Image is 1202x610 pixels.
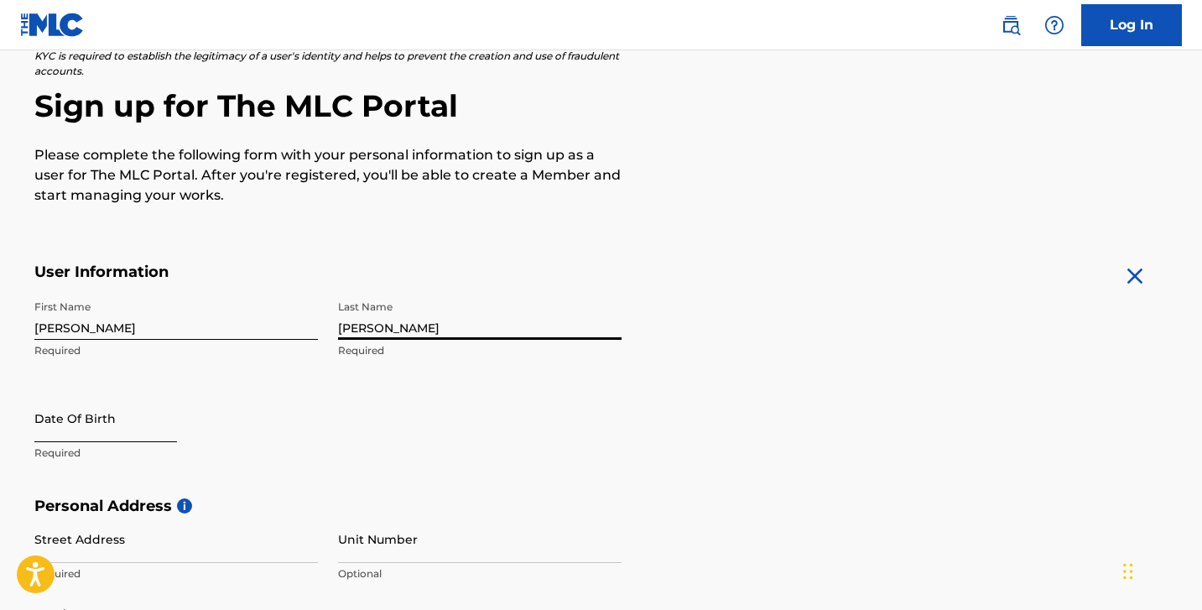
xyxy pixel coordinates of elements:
[338,343,622,358] p: Required
[34,566,318,581] p: Required
[338,566,622,581] p: Optional
[1038,8,1071,42] div: Help
[1044,15,1064,35] img: help
[1001,15,1021,35] img: search
[34,87,1168,125] h2: Sign up for The MLC Portal
[20,13,85,37] img: MLC Logo
[1123,546,1133,597] div: Drag
[34,343,318,358] p: Required
[34,497,1168,516] h5: Personal Address
[34,446,318,461] p: Required
[177,498,192,514] span: i
[34,145,622,206] p: Please complete the following form with your personal information to sign up as a user for The ML...
[34,263,622,282] h5: User Information
[1118,529,1202,610] iframe: Chat Widget
[994,8,1028,42] a: Public Search
[1121,263,1148,289] img: close
[34,34,622,79] p: The MLC uses identity verification before a user is registered to comply with Know Your Customer ...
[1081,4,1182,46] a: Log In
